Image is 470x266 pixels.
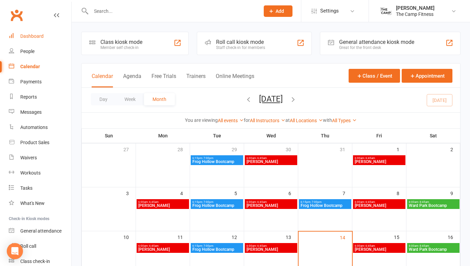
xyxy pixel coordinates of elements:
[396,11,434,17] div: The Camp Fitness
[246,247,296,251] span: [PERSON_NAME]
[216,45,265,50] div: Staff check-in for members
[192,247,242,251] span: Frog Hollow Bootcamp
[246,201,296,204] span: 6:00am
[9,239,71,254] a: Roll call
[340,232,352,243] div: 14
[354,244,404,247] span: 6:00am
[9,74,71,89] a: Payments
[288,187,298,198] div: 6
[298,129,352,143] th: Thu
[408,201,458,204] span: 8:00am
[397,143,406,155] div: 1
[178,231,190,242] div: 11
[323,117,332,123] strong: with
[126,187,136,198] div: 3
[418,201,429,204] span: - 8:45am
[138,247,188,251] span: [PERSON_NAME]
[20,243,36,249] div: Roll call
[20,201,45,206] div: What's New
[20,79,42,84] div: Payments
[20,259,50,264] div: Class check-in
[123,143,136,155] div: 27
[100,39,142,45] div: Class kiosk mode
[408,204,458,208] span: Ward Park Bootcamp
[450,187,460,198] div: 9
[192,204,242,208] span: Frog Hollow Bootcamp
[354,247,404,251] span: [PERSON_NAME]
[20,125,48,130] div: Automations
[20,155,37,160] div: Waivers
[339,45,414,50] div: Great for the front desk
[349,69,400,83] button: Class / Event
[408,244,458,247] span: 8:00am
[8,7,25,24] a: Clubworx
[408,247,458,251] span: Ward Park Bootcamp
[418,244,429,247] span: - 8:45am
[9,196,71,211] a: What's New
[89,6,255,16] input: Search...
[232,143,244,155] div: 29
[202,157,213,160] span: - 7:00pm
[364,201,375,204] span: - 6:45am
[148,244,159,247] span: - 6:45am
[9,165,71,181] a: Workouts
[300,204,350,208] span: Frog Hollow Bootcamp
[448,231,460,242] div: 16
[20,49,34,54] div: People
[256,244,267,247] span: - 6:45am
[244,117,250,123] strong: for
[234,187,244,198] div: 5
[232,231,244,242] div: 12
[259,94,283,104] button: [DATE]
[9,120,71,135] a: Automations
[82,129,136,143] th: Sun
[20,64,40,69] div: Calendar
[20,185,32,191] div: Tasks
[192,160,242,164] span: Frog Hollow Bootcamp
[138,204,188,208] span: [PERSON_NAME]
[9,150,71,165] a: Waivers
[116,93,144,105] button: Week
[91,93,116,105] button: Day
[354,157,404,160] span: 6:00am
[180,187,190,198] div: 4
[20,94,37,100] div: Reports
[216,39,265,45] div: Roll call kiosk mode
[190,129,244,143] th: Tue
[123,73,141,87] button: Agenda
[256,201,267,204] span: - 6:45am
[136,129,190,143] th: Mon
[244,129,298,143] th: Wed
[20,228,62,234] div: General attendance
[246,204,296,208] span: [PERSON_NAME]
[310,201,322,204] span: - 7:00pm
[138,244,188,247] span: 6:00am
[354,204,404,208] span: [PERSON_NAME]
[92,73,113,87] button: Calendar
[7,243,23,259] div: Open Intercom Messenger
[364,157,375,160] span: - 6:45am
[9,223,71,239] a: General attendance kiosk mode
[9,44,71,59] a: People
[250,118,285,123] a: All Instructors
[343,187,352,198] div: 7
[354,160,404,164] span: [PERSON_NAME]
[186,73,206,87] button: Trainers
[9,59,71,74] a: Calendar
[148,201,159,204] span: - 6:45am
[364,244,375,247] span: - 6:45am
[151,73,176,87] button: Free Trials
[276,8,284,14] span: Add
[397,187,406,198] div: 8
[9,181,71,196] a: Tasks
[246,244,296,247] span: 6:00am
[264,5,292,17] button: Add
[354,201,404,204] span: 6:00am
[192,157,242,160] span: 6:15pm
[396,5,434,11] div: [PERSON_NAME]
[192,244,242,247] span: 6:15pm
[20,140,49,145] div: Product Sales
[9,89,71,105] a: Reports
[285,117,290,123] strong: at
[379,4,393,18] img: thumb_image1683532698.png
